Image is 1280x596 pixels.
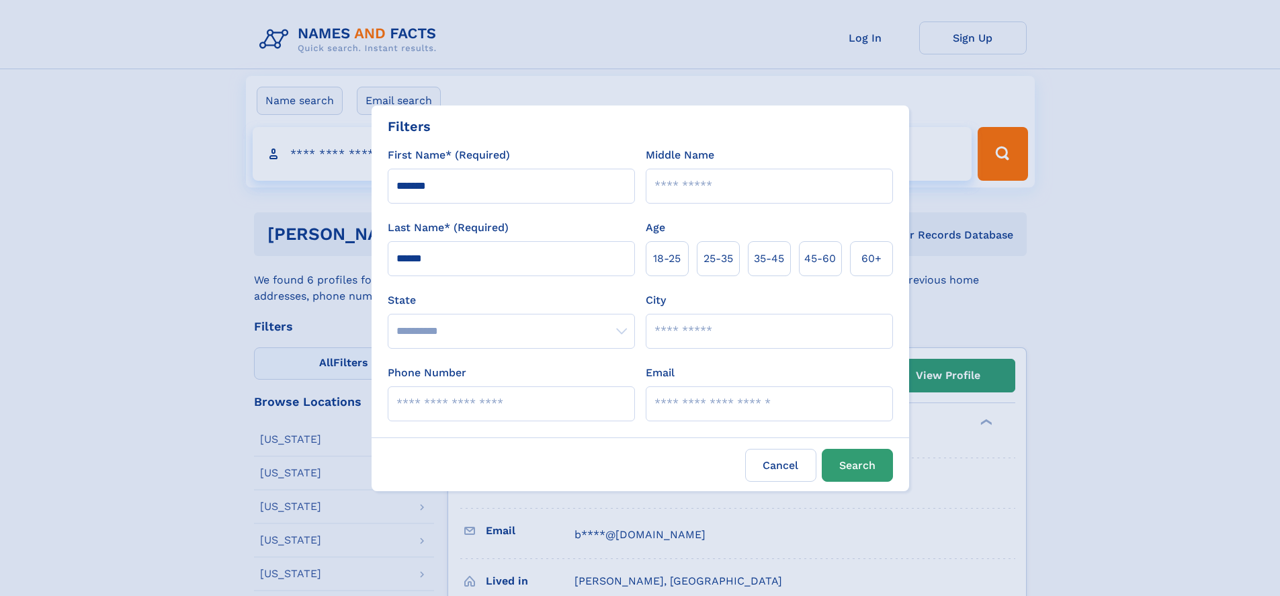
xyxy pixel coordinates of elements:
label: Middle Name [646,147,714,163]
span: 45‑60 [804,251,836,267]
label: First Name* (Required) [388,147,510,163]
span: 18‑25 [653,251,681,267]
span: 25‑35 [703,251,733,267]
label: Last Name* (Required) [388,220,509,236]
label: Email [646,365,675,381]
div: Filters [388,116,431,136]
span: 60+ [861,251,882,267]
label: Phone Number [388,365,466,381]
button: Search [822,449,893,482]
span: 35‑45 [754,251,784,267]
label: Cancel [745,449,816,482]
label: State [388,292,635,308]
label: Age [646,220,665,236]
label: City [646,292,666,308]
